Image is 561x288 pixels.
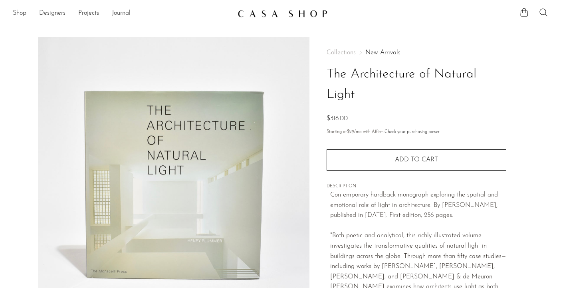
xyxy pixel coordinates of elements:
span: Collections [327,50,356,56]
a: Designers [39,8,65,19]
span: DESCRIPTION [327,183,506,190]
nav: Breadcrumbs [327,50,506,56]
h1: The Architecture of Natural Light [327,64,506,105]
span: $316.00 [327,115,348,122]
a: Projects [78,8,99,19]
span: Add to cart [395,157,438,163]
button: Add to cart [327,149,506,170]
a: Check your purchasing power - Learn more about Affirm Financing (opens in modal) [385,130,440,134]
nav: Desktop navigation [13,7,231,20]
ul: NEW HEADER MENU [13,7,231,20]
p: Starting at /mo with Affirm. [327,129,506,136]
a: Shop [13,8,26,19]
a: Journal [112,8,131,19]
span: $29 [347,130,354,134]
a: New Arrivals [365,50,400,56]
